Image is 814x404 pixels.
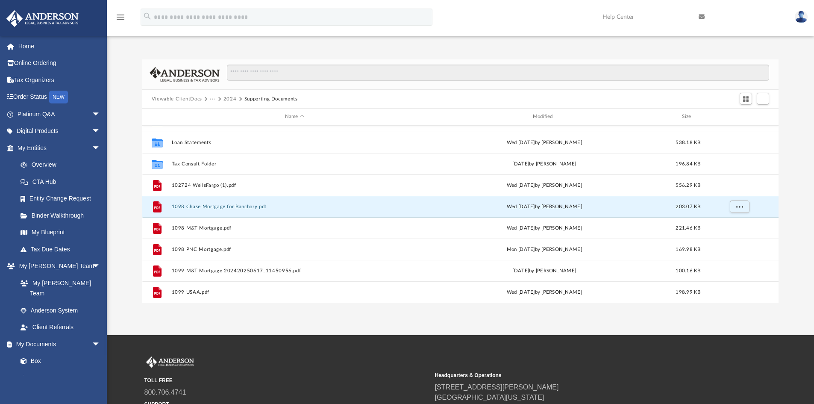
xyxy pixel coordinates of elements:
[421,160,667,168] div: [DATE] by [PERSON_NAME]
[421,139,667,146] div: Wed [DATE] by [PERSON_NAME]
[421,113,667,121] div: Modified
[676,225,700,230] span: 221.46 KB
[171,183,417,188] button: 102724 WellsFargo (1).pdf
[210,95,215,103] button: ···
[795,11,808,23] img: User Pic
[12,302,109,319] a: Anderson System
[171,268,417,274] button: 1099 M&T Mortgage 202420250617_11450956.pdf
[12,190,113,207] a: Entity Change Request
[49,91,68,103] div: NEW
[6,106,113,123] a: Platinum Q&Aarrow_drop_down
[142,126,779,303] div: grid
[676,247,700,251] span: 169.98 KB
[171,247,417,252] button: 1098 PNC Mortgage.pdf
[171,225,417,231] button: 1098 M&T Mortgage.pdf
[12,156,113,174] a: Overview
[92,139,109,157] span: arrow_drop_down
[12,353,105,370] a: Box
[6,258,109,275] a: My [PERSON_NAME] Teamarrow_drop_down
[6,123,113,140] a: Digital Productsarrow_drop_down
[171,161,417,167] button: Tax Consult Folder
[6,55,113,72] a: Online Ordering
[671,113,705,121] div: Size
[227,65,769,81] input: Search files and folders
[676,140,700,144] span: 538.18 KB
[676,268,700,273] span: 100.16 KB
[435,383,559,391] a: [STREET_ADDRESS][PERSON_NAME]
[421,267,667,274] div: [DATE] by [PERSON_NAME]
[676,289,700,294] span: 198.99 KB
[6,139,113,156] a: My Entitiesarrow_drop_down
[421,203,667,210] div: Wed [DATE] by [PERSON_NAME]
[757,93,770,105] button: Add
[92,123,109,140] span: arrow_drop_down
[92,258,109,275] span: arrow_drop_down
[676,161,700,166] span: 196.84 KB
[729,200,749,213] button: More options
[12,207,113,224] a: Binder Walkthrough
[144,377,429,384] small: TOLL FREE
[144,389,186,396] a: 800.706.4741
[143,12,152,21] i: search
[152,95,202,103] button: Viewable-ClientDocs
[115,12,126,22] i: menu
[421,181,667,189] div: Wed [DATE] by [PERSON_NAME]
[146,113,168,121] div: id
[12,224,109,241] a: My Blueprint
[12,319,109,336] a: Client Referrals
[92,106,109,123] span: arrow_drop_down
[171,140,417,145] button: Loan Statements
[171,289,417,295] button: 1099 USAA.pdf
[115,16,126,22] a: menu
[171,204,417,209] button: 1098 Chase Mortgage for Banchory.pdf
[709,113,769,121] div: id
[676,183,700,187] span: 556.29 KB
[421,224,667,232] div: Wed [DATE] by [PERSON_NAME]
[12,369,109,386] a: Meeting Minutes
[12,173,113,190] a: CTA Hub
[435,372,720,379] small: Headquarters & Operations
[6,38,113,55] a: Home
[92,336,109,353] span: arrow_drop_down
[4,10,81,27] img: Anderson Advisors Platinum Portal
[6,71,113,88] a: Tax Organizers
[144,357,196,368] img: Anderson Advisors Platinum Portal
[223,95,237,103] button: 2024
[421,288,667,296] div: Wed [DATE] by [PERSON_NAME]
[12,274,105,302] a: My [PERSON_NAME] Team
[171,113,417,121] div: Name
[6,88,113,106] a: Order StatusNEW
[12,241,113,258] a: Tax Due Dates
[244,95,298,103] button: Supporting Documents
[421,245,667,253] div: Mon [DATE] by [PERSON_NAME]
[676,204,700,209] span: 203.07 KB
[6,336,109,353] a: My Documentsarrow_drop_down
[435,394,544,401] a: [GEOGRAPHIC_DATA][US_STATE]
[740,93,752,105] button: Switch to Grid View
